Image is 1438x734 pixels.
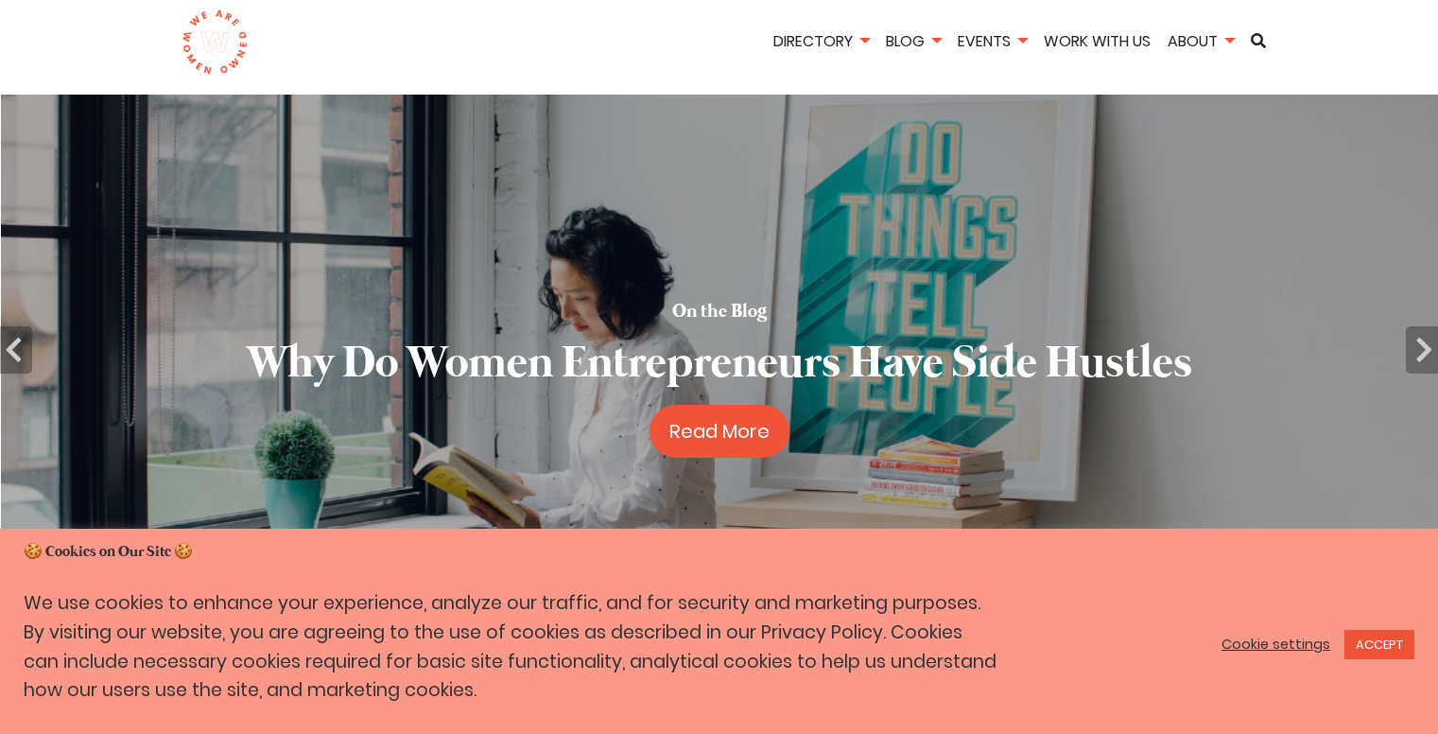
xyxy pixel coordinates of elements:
[650,405,789,458] a: Read More
[182,9,249,76] img: logo
[1221,636,1330,653] a: Cookie settings
[879,29,947,57] li: Blog
[24,589,997,706] p: We use cookies to enhance your experience, analyze our traffic, and for security and marketing pu...
[1161,30,1240,52] a: About
[247,333,1192,396] h2: Why Do Women Entrepreneurs Have Side Hustles
[951,29,1033,57] li: Events
[1344,630,1414,659] a: ACCEPT
[767,30,875,52] a: Directory
[1244,33,1273,48] a: Search
[1037,30,1157,52] a: Work With Us
[879,30,947,52] a: Blog
[1161,29,1240,57] li: About
[672,299,767,325] h5: On the Blog
[24,542,1414,563] h5: 🍪 Cookies on Our Site 🍪
[951,30,1033,52] a: Events
[767,29,875,57] li: Directory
